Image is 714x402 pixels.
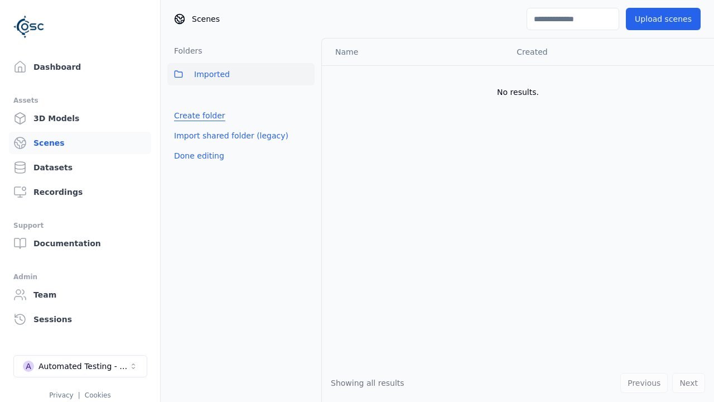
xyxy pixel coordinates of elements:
[9,132,151,154] a: Scenes
[85,391,111,399] a: Cookies
[13,355,147,377] button: Select a workspace
[9,56,151,78] a: Dashboard
[9,181,151,203] a: Recordings
[49,391,73,399] a: Privacy
[9,107,151,130] a: 3D Models
[167,106,232,126] button: Create folder
[508,39,696,65] th: Created
[13,270,147,284] div: Admin
[9,308,151,331] a: Sessions
[331,379,404,387] span: Showing all results
[78,391,80,399] span: |
[167,146,231,166] button: Done editing
[9,284,151,306] a: Team
[626,8,701,30] button: Upload scenes
[13,11,45,42] img: Logo
[9,232,151,255] a: Documentation
[174,110,225,121] a: Create folder
[23,361,34,372] div: A
[9,156,151,179] a: Datasets
[167,126,295,146] button: Import shared folder (legacy)
[322,39,508,65] th: Name
[322,65,714,119] td: No results.
[13,94,147,107] div: Assets
[13,219,147,232] div: Support
[167,63,315,85] button: Imported
[192,13,220,25] span: Scenes
[194,68,230,81] span: Imported
[167,45,202,56] h3: Folders
[38,361,129,372] div: Automated Testing - Playwright
[174,130,288,141] a: Import shared folder (legacy)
